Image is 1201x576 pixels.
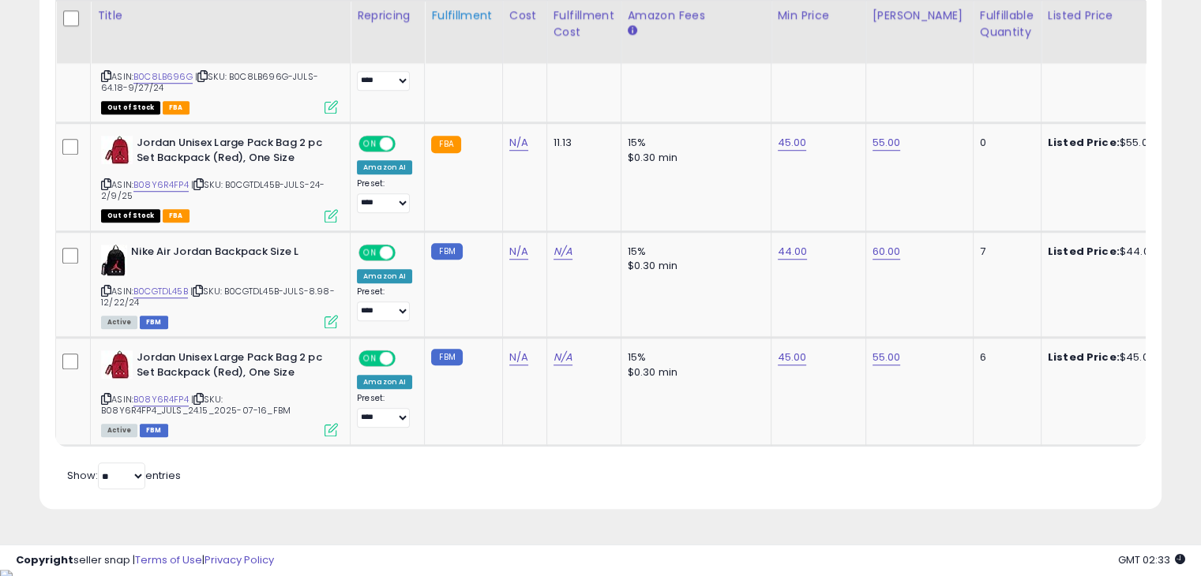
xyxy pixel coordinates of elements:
[133,285,188,298] a: B0CGTDL45B
[101,316,137,329] span: All listings currently available for purchase on Amazon
[357,55,412,91] div: Preset:
[101,350,133,379] img: 41OrgY3as2L._SL40_.jpg
[101,209,160,223] span: All listings that are currently out of stock and unavailable for purchase on Amazon
[778,350,807,365] a: 45.00
[628,151,759,165] div: $0.30 min
[360,352,380,365] span: ON
[133,70,193,84] a: B0C8LB696G
[873,350,901,365] a: 55.00
[101,393,291,417] span: | SKU: B08Y6R4FP4_JULS_24.15_2025-07-16_FBM
[431,349,462,365] small: FBM
[1048,245,1179,259] div: $44.00
[980,245,1029,259] div: 7
[393,352,418,365] span: OFF
[554,136,609,150] div: 11.13
[137,350,328,383] b: Jordan Unisex Large Pack Bag 2 pc Set Backpack (Red), One Size
[205,552,274,567] a: Privacy Policy
[628,350,759,365] div: 15%
[101,101,160,114] span: All listings that are currently out of stock and unavailable for purchase on Amazon
[357,160,412,174] div: Amazon AI
[16,553,274,568] div: seller snap | |
[101,350,338,435] div: ASIN:
[431,7,495,24] div: Fulfillment
[1048,7,1184,24] div: Listed Price
[360,137,380,151] span: ON
[101,285,335,309] span: | SKU: B0CGTDL45B-JULS-8.98-12/22/24
[101,424,137,437] span: All listings currently available for purchase on Amazon
[628,136,759,150] div: 15%
[135,552,202,567] a: Terms of Use
[873,244,901,260] a: 60.00
[980,136,1029,150] div: 0
[101,245,338,327] div: ASIN:
[137,136,328,169] b: Jordan Unisex Large Pack Bag 2 pc Set Backpack (Red), One Size
[101,70,318,94] span: | SKU: B0C8LB696G-JULS-64.18-9/27/24
[16,552,73,567] strong: Copyright
[980,350,1029,365] div: 6
[509,135,528,151] a: N/A
[554,350,572,365] a: N/A
[1048,135,1120,150] b: Listed Price:
[1048,350,1120,365] b: Listed Price:
[393,137,418,151] span: OFF
[628,245,759,259] div: 15%
[778,244,808,260] a: 44.00
[873,135,901,151] a: 55.00
[628,365,759,380] div: $0.30 min
[101,136,133,164] img: 41OrgY3as2L._SL40_.jpg
[357,393,412,428] div: Preset:
[163,101,190,114] span: FBA
[133,178,189,192] a: B08Y6R4FP4
[67,468,181,483] span: Show: entries
[101,178,325,202] span: | SKU: B0CGTDL45B-JULS-24-2/9/25
[628,24,637,38] small: Amazon Fees.
[393,245,418,259] span: OFF
[778,7,859,24] div: Min Price
[873,7,966,24] div: [PERSON_NAME]
[628,259,759,273] div: $0.30 min
[163,209,190,223] span: FBA
[628,7,764,24] div: Amazon Fees
[554,7,614,40] div: Fulfillment Cost
[554,244,572,260] a: N/A
[140,316,168,329] span: FBM
[101,13,338,113] div: ASIN:
[1048,350,1179,365] div: $45.00
[431,136,460,153] small: FBA
[509,350,528,365] a: N/A
[357,7,418,24] div: Repricing
[131,245,323,264] b: Nike Air Jordan Backpack Size L
[357,269,412,283] div: Amazon AI
[97,7,343,24] div: Title
[509,244,528,260] a: N/A
[980,7,1034,40] div: Fulfillable Quantity
[140,424,168,437] span: FBM
[360,245,380,259] span: ON
[133,393,189,406] a: B08Y6R4FP4
[1048,136,1179,150] div: $55.00
[101,136,338,220] div: ASIN:
[357,178,412,214] div: Preset:
[1118,552,1185,567] span: 2025-08-16 02:33 GMT
[1048,244,1120,259] b: Listed Price:
[357,286,412,322] div: Preset:
[101,245,127,276] img: 316O+4BvuaL._SL40_.jpg
[431,243,462,260] small: FBM
[357,375,412,389] div: Amazon AI
[778,135,807,151] a: 45.00
[509,7,540,24] div: Cost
